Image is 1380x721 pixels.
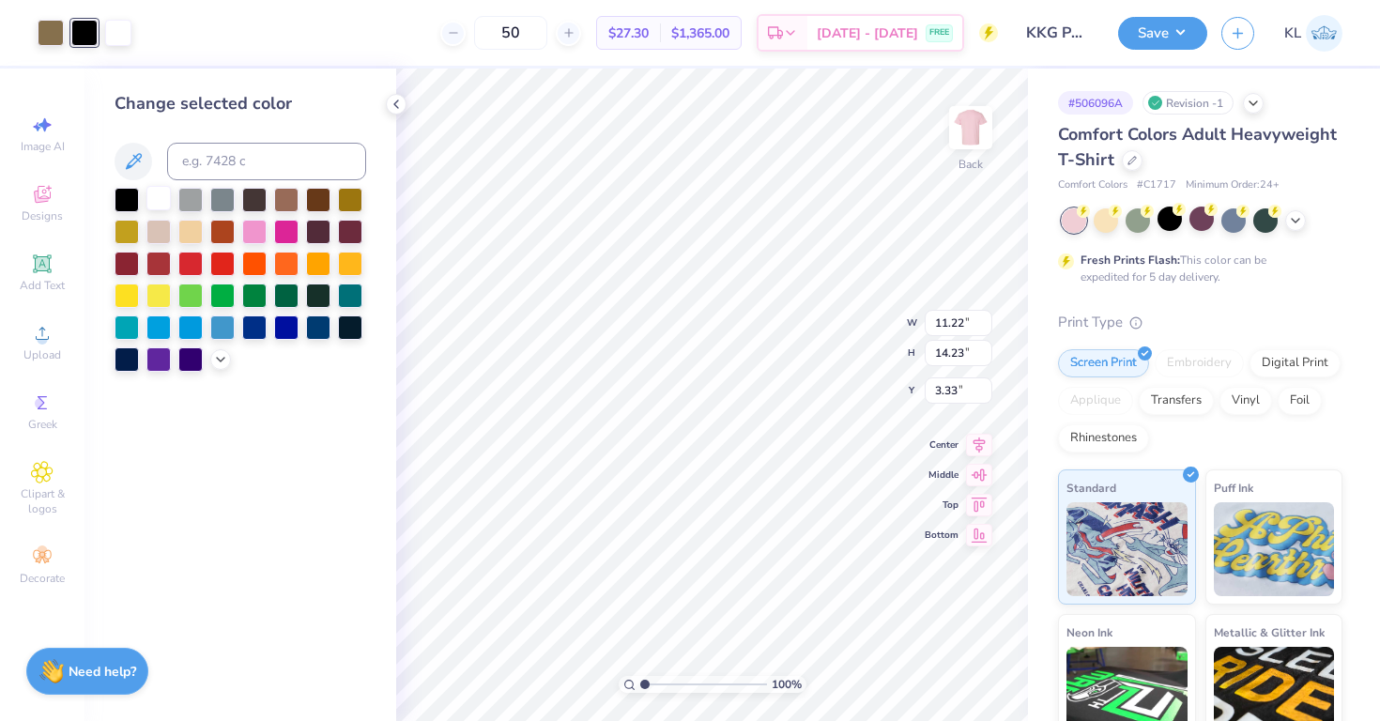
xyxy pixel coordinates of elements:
div: Rhinestones [1058,424,1149,453]
div: Vinyl [1219,387,1272,415]
span: 100 % [772,676,802,693]
span: Minimum Order: 24 + [1186,177,1280,193]
button: Save [1118,17,1207,50]
span: Clipart & logos [9,486,75,516]
strong: Fresh Prints Flash: [1081,253,1180,268]
div: Change selected color [115,91,366,116]
span: Bottom [925,529,958,542]
div: Screen Print [1058,349,1149,377]
input: e.g. 7428 c [167,143,366,180]
span: Neon Ink [1066,622,1112,642]
span: Metallic & Glitter Ink [1214,622,1325,642]
span: [DATE] - [DATE] [817,23,918,43]
span: Middle [925,468,958,482]
span: $1,365.00 [671,23,729,43]
img: Back [952,109,989,146]
div: Applique [1058,387,1133,415]
img: Standard [1066,502,1188,596]
input: Untitled Design [1012,14,1104,52]
span: Comfort Colors Adult Heavyweight T-Shirt [1058,123,1337,171]
span: KL [1284,23,1301,44]
div: Digital Print [1250,349,1341,377]
span: Designs [22,208,63,223]
span: FREE [929,26,949,39]
a: KL [1284,15,1342,52]
span: Puff Ink [1214,478,1253,498]
div: Transfers [1139,387,1214,415]
span: Decorate [20,571,65,586]
span: Standard [1066,478,1116,498]
span: Center [925,438,958,452]
span: Image AI [21,139,65,154]
strong: Need help? [69,663,136,681]
span: $27.30 [608,23,649,43]
div: Back [958,156,983,173]
div: Print Type [1058,312,1342,333]
div: This color can be expedited for 5 day delivery. [1081,252,1311,285]
img: Puff Ink [1214,502,1335,596]
span: Add Text [20,278,65,293]
span: Greek [28,417,57,432]
span: Comfort Colors [1058,177,1127,193]
div: # 506096A [1058,91,1133,115]
div: Revision -1 [1142,91,1234,115]
img: Katelyn Lizano [1306,15,1342,52]
span: # C1717 [1137,177,1176,193]
span: Upload [23,347,61,362]
span: Top [925,499,958,512]
div: Foil [1278,387,1322,415]
input: – – [474,16,547,50]
div: Embroidery [1155,349,1244,377]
